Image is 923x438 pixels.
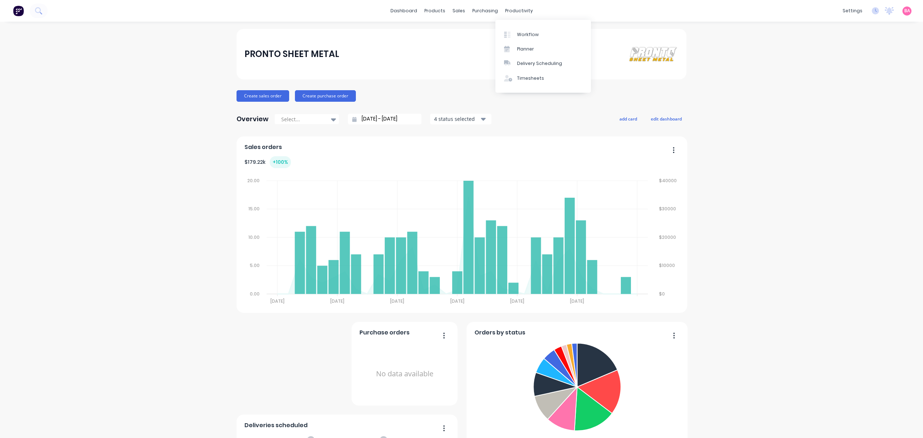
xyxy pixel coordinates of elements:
[387,5,421,16] a: dashboard
[390,298,405,304] tspan: [DATE]
[270,298,284,304] tspan: [DATE]
[244,47,339,61] div: PRONTO SHEET METAL
[615,114,642,123] button: add card
[244,143,282,152] span: Sales orders
[659,206,676,212] tspan: $30000
[570,298,584,304] tspan: [DATE]
[659,263,675,269] tspan: $10000
[434,115,480,123] div: 4 status selected
[450,298,464,304] tspan: [DATE]
[270,156,291,168] div: + 100 %
[517,60,562,67] div: Delivery Scheduling
[330,298,344,304] tspan: [DATE]
[244,421,308,430] span: Deliveries scheduled
[495,27,591,41] a: Workflow
[659,234,676,240] tspan: $20000
[295,90,356,102] button: Create purchase order
[359,328,410,337] span: Purchase orders
[237,90,289,102] button: Create sales order
[495,42,591,56] a: Planner
[359,340,450,408] div: No data available
[449,5,469,16] div: sales
[511,298,525,304] tspan: [DATE]
[517,31,539,38] div: Workflow
[247,178,259,184] tspan: 20.00
[248,234,259,240] tspan: 10.00
[248,206,259,212] tspan: 15.00
[495,71,591,86] a: Timesheets
[659,178,677,184] tspan: $40000
[904,8,910,14] span: BA
[469,5,502,16] div: purchasing
[249,291,259,297] tspan: 0.00
[517,46,534,52] div: Planner
[839,5,866,16] div: settings
[628,46,679,62] img: PRONTO SHEET METAL
[659,291,665,297] tspan: $0
[646,114,686,123] button: edit dashboard
[474,328,525,337] span: Orders by status
[495,56,591,71] a: Delivery Scheduling
[244,156,291,168] div: $ 179.22k
[237,112,269,126] div: Overview
[502,5,536,16] div: productivity
[430,114,491,124] button: 4 status selected
[249,263,259,269] tspan: 5.00
[517,75,544,82] div: Timesheets
[13,5,24,16] img: Factory
[421,5,449,16] div: products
